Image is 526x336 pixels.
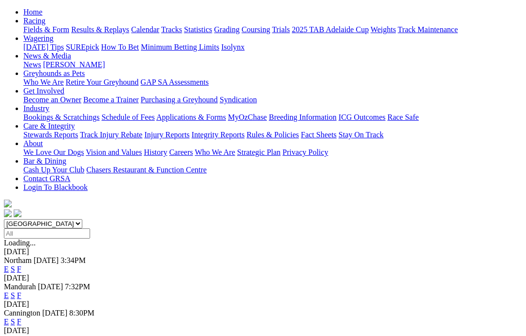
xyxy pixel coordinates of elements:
[4,291,9,299] a: E
[141,43,219,51] a: Minimum Betting Limits
[161,25,182,34] a: Tracks
[4,239,36,247] span: Loading...
[17,265,21,273] a: F
[14,209,21,217] img: twitter.svg
[23,166,522,174] div: Bar & Dining
[23,17,45,25] a: Racing
[80,131,142,139] a: Track Injury Rebate
[23,148,84,156] a: We Love Our Dogs
[131,25,159,34] a: Calendar
[23,174,70,183] a: Contact GRSA
[23,43,64,51] a: [DATE] Tips
[144,148,167,156] a: History
[69,309,94,317] span: 8:30PM
[11,291,15,299] a: S
[23,183,88,191] a: Login To Blackbook
[221,43,244,51] a: Isolynx
[23,113,99,121] a: Bookings & Scratchings
[220,95,257,104] a: Syndication
[191,131,244,139] a: Integrity Reports
[141,95,218,104] a: Purchasing a Greyhound
[23,131,78,139] a: Stewards Reports
[23,95,81,104] a: Become an Owner
[23,78,522,87] div: Greyhounds as Pets
[292,25,369,34] a: 2025 TAB Adelaide Cup
[23,95,522,104] div: Get Involved
[23,60,41,69] a: News
[23,25,522,34] div: Racing
[4,326,522,335] div: [DATE]
[23,69,85,77] a: Greyhounds as Pets
[4,228,90,239] input: Select date
[282,148,328,156] a: Privacy Policy
[23,8,42,16] a: Home
[23,52,71,60] a: News & Media
[4,209,12,217] img: facebook.svg
[214,25,240,34] a: Grading
[269,113,337,121] a: Breeding Information
[195,148,235,156] a: Who We Are
[23,87,64,95] a: Get Involved
[101,43,139,51] a: How To Bet
[169,148,193,156] a: Careers
[83,95,139,104] a: Become a Trainer
[86,148,142,156] a: Vision and Values
[338,113,385,121] a: ICG Outcomes
[4,300,522,309] div: [DATE]
[272,25,290,34] a: Trials
[23,78,64,86] a: Who We Are
[23,148,522,157] div: About
[144,131,189,139] a: Injury Reports
[38,282,63,291] span: [DATE]
[338,131,383,139] a: Stay On Track
[23,122,75,130] a: Care & Integrity
[141,78,209,86] a: GAP SA Assessments
[17,317,21,326] a: F
[11,317,15,326] a: S
[4,247,522,256] div: [DATE]
[4,200,12,207] img: logo-grsa-white.png
[156,113,226,121] a: Applications & Forms
[71,25,129,34] a: Results & Replays
[23,104,49,112] a: Industry
[4,256,32,264] span: Northam
[246,131,299,139] a: Rules & Policies
[23,166,84,174] a: Cash Up Your Club
[237,148,281,156] a: Strategic Plan
[65,282,90,291] span: 7:32PM
[17,291,21,299] a: F
[23,34,54,42] a: Wagering
[371,25,396,34] a: Weights
[42,309,68,317] span: [DATE]
[23,113,522,122] div: Industry
[4,265,9,273] a: E
[228,113,267,121] a: MyOzChase
[4,309,40,317] span: Cannington
[11,265,15,273] a: S
[23,25,69,34] a: Fields & Form
[34,256,59,264] span: [DATE]
[301,131,337,139] a: Fact Sheets
[23,60,522,69] div: News & Media
[23,131,522,139] div: Care & Integrity
[86,166,207,174] a: Chasers Restaurant & Function Centre
[23,43,522,52] div: Wagering
[43,60,105,69] a: [PERSON_NAME]
[66,78,139,86] a: Retire Your Greyhound
[398,25,458,34] a: Track Maintenance
[23,139,43,148] a: About
[60,256,86,264] span: 3:34PM
[66,43,99,51] a: SUREpick
[101,113,154,121] a: Schedule of Fees
[4,282,36,291] span: Mandurah
[387,113,418,121] a: Race Safe
[4,274,522,282] div: [DATE]
[242,25,270,34] a: Coursing
[184,25,212,34] a: Statistics
[23,157,66,165] a: Bar & Dining
[4,317,9,326] a: E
